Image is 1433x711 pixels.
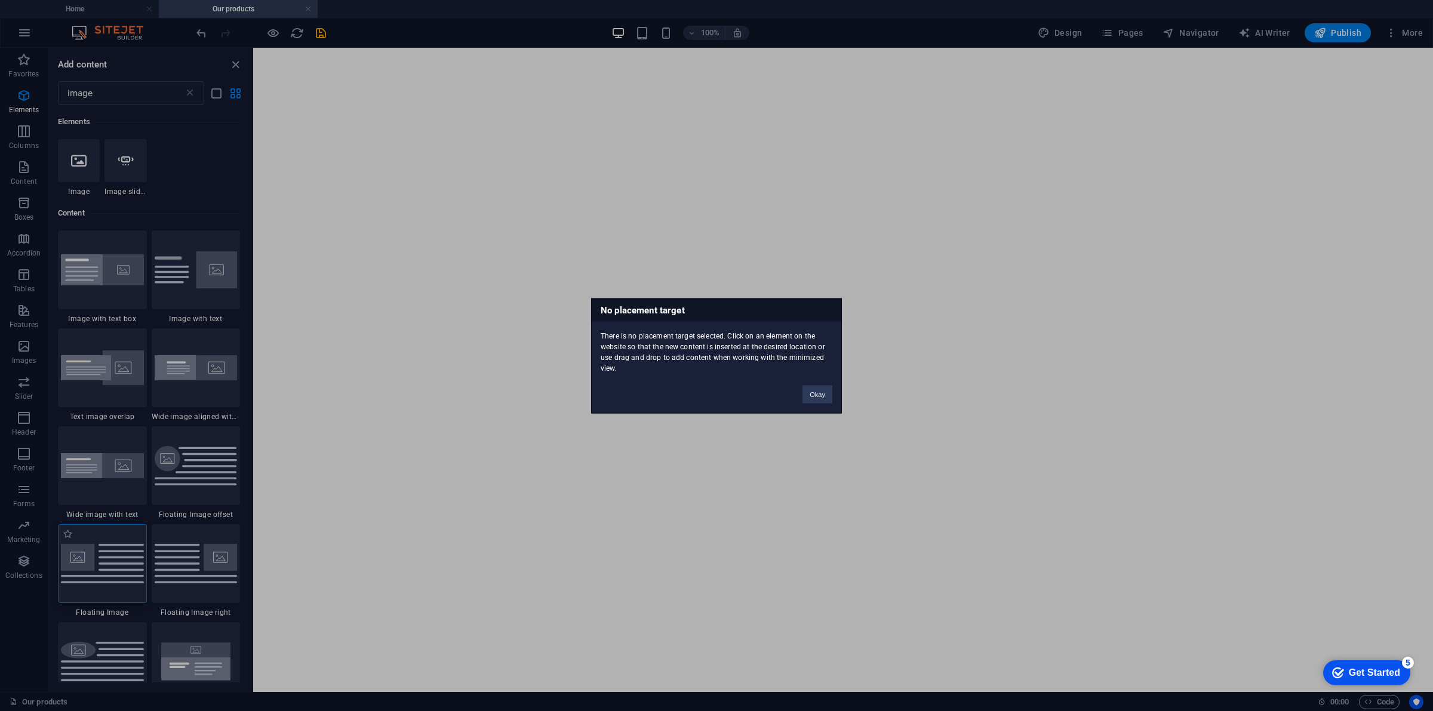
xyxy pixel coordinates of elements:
button: Okay [802,385,832,403]
div: Get Started 5 items remaining, 0% complete [10,6,97,31]
div: There is no placement target selected. Click on an element on the website so that the new content... [592,321,841,373]
h3: No placement target [592,298,841,321]
div: Get Started [35,13,87,24]
div: 5 [88,2,100,14]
